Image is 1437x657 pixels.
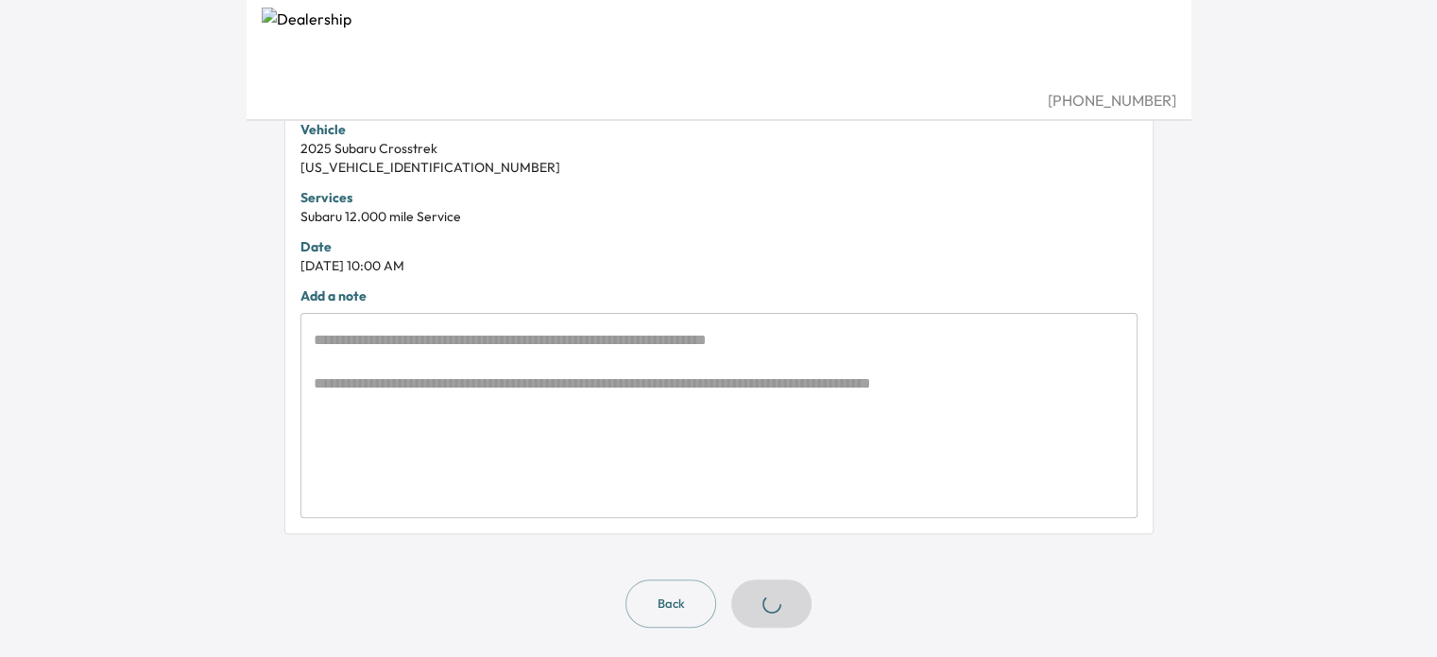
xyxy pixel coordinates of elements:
div: 2025 Subaru Crosstrek [300,139,1138,158]
strong: Date [300,238,332,255]
div: [DATE] 10:00 AM [300,256,1138,275]
strong: Vehicle [300,121,346,138]
div: [US_VEHICLE_IDENTIFICATION_NUMBER] [300,158,1138,177]
button: Back [625,579,716,628]
strong: Services [300,189,352,206]
div: [PHONE_NUMBER] [262,89,1176,112]
strong: Add a note [300,287,367,304]
div: Subaru 12.000 mile Service [300,207,1138,226]
img: Dealership [262,8,1176,89]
